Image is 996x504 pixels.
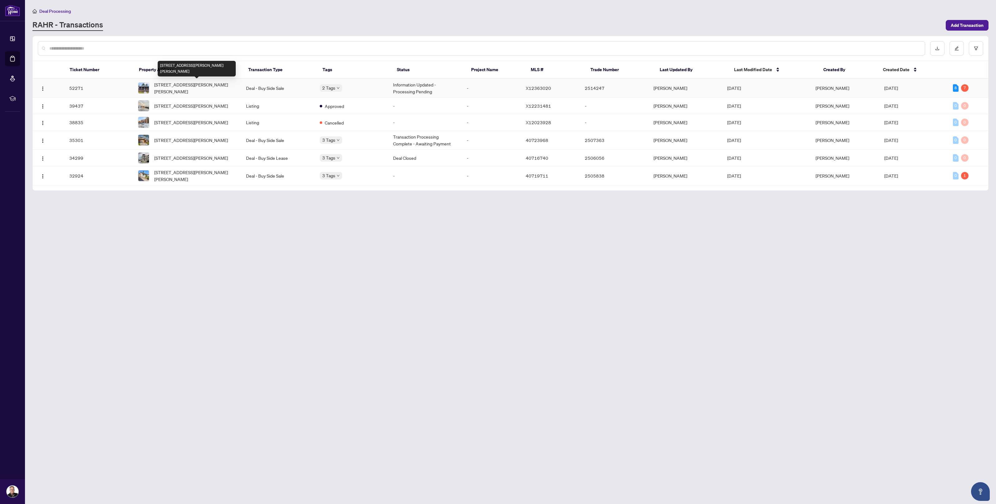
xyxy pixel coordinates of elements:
span: [STREET_ADDRESS][PERSON_NAME] [154,119,228,126]
span: [DATE] [727,85,741,91]
span: [STREET_ADDRESS][PERSON_NAME] [154,102,228,109]
span: [PERSON_NAME] [816,120,849,125]
td: Deal - Buy Side Sale [241,166,315,185]
span: filter [974,46,978,51]
td: - [580,114,648,131]
button: Add Transaction [946,20,989,31]
th: Property Address [134,61,243,79]
button: edit [949,41,964,56]
div: 0 [953,154,959,162]
span: Last Modified Date [734,66,772,73]
button: Logo [38,117,48,127]
span: down [337,139,340,142]
td: Listing [241,98,315,114]
span: 40719711 [526,173,548,179]
div: 1 [961,172,969,179]
span: [DATE] [727,173,741,179]
span: 40723968 [526,137,548,143]
div: 0 [961,119,969,126]
td: 2506056 [580,150,648,166]
img: Logo [40,104,45,109]
span: [DATE] [727,137,741,143]
span: Add Transaction [951,20,984,30]
td: - [462,98,521,114]
td: - [462,166,521,185]
th: Tags [318,61,392,79]
th: Trade Number [585,61,655,79]
td: 2507363 [580,131,648,150]
span: X12363020 [526,85,551,91]
button: download [930,41,944,56]
th: Created By [818,61,878,79]
span: down [337,156,340,159]
span: X12231481 [526,103,551,109]
div: 0 [961,102,969,110]
span: [DATE] [884,85,898,91]
td: Transaction Processing Complete - Awaiting Payment [388,131,462,150]
span: [STREET_ADDRESS][PERSON_NAME][PERSON_NAME] [154,169,236,183]
img: Logo [40,156,45,161]
div: 0 [953,172,959,179]
span: [DATE] [884,120,898,125]
img: thumbnail-img [138,83,149,93]
th: Status [392,61,466,79]
img: Logo [40,174,45,179]
span: [STREET_ADDRESS][PERSON_NAME][PERSON_NAME] [154,81,236,95]
th: Created Date [878,61,947,79]
img: Logo [40,120,45,125]
td: - [388,166,462,185]
span: X12023928 [526,120,551,125]
div: [STREET_ADDRESS][PERSON_NAME][PERSON_NAME] [158,61,236,76]
td: Listing [241,114,315,131]
span: 3 Tags [322,172,335,179]
span: [DATE] [884,155,898,161]
span: [DATE] [884,137,898,143]
span: 3 Tags [322,136,335,144]
th: Last Modified Date [729,61,818,79]
span: [DATE] [727,120,741,125]
td: Deal - Buy Side Sale [241,131,315,150]
div: 0 [961,154,969,162]
th: MLS # [526,61,585,79]
button: Logo [38,101,48,111]
td: - [462,114,521,131]
th: Transaction Type [243,61,318,79]
span: [DATE] [727,103,741,109]
span: 2 Tags [322,84,335,91]
span: Deal Processing [39,8,71,14]
td: - [462,131,521,150]
span: 40716740 [526,155,548,161]
th: Last Updated By [655,61,729,79]
img: Logo [40,138,45,143]
img: logo [5,5,20,16]
div: 8 [953,84,959,92]
button: filter [969,41,983,56]
td: 52271 [64,79,133,98]
td: Information Updated - Processing Pending [388,79,462,98]
div: 0 [961,136,969,144]
img: Logo [40,86,45,91]
td: - [580,98,648,114]
td: - [462,79,521,98]
td: Deal - Buy Side Lease [241,150,315,166]
span: [PERSON_NAME] [816,103,849,109]
span: down [337,174,340,177]
td: [PERSON_NAME] [648,166,722,185]
td: 2514247 [580,79,648,98]
span: [PERSON_NAME] [816,155,849,161]
td: [PERSON_NAME] [648,98,722,114]
span: [STREET_ADDRESS][PERSON_NAME] [154,137,228,144]
span: edit [954,46,959,51]
td: 2505838 [580,166,648,185]
span: [DATE] [884,173,898,179]
td: 32924 [64,166,133,185]
div: 0 [953,136,959,144]
img: thumbnail-img [138,170,149,181]
td: Deal - Buy Side Sale [241,79,315,98]
div: 7 [961,84,969,92]
span: [PERSON_NAME] [816,85,849,91]
button: Logo [38,171,48,181]
td: 35301 [64,131,133,150]
img: thumbnail-img [138,135,149,145]
img: Profile Icon [7,486,18,497]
